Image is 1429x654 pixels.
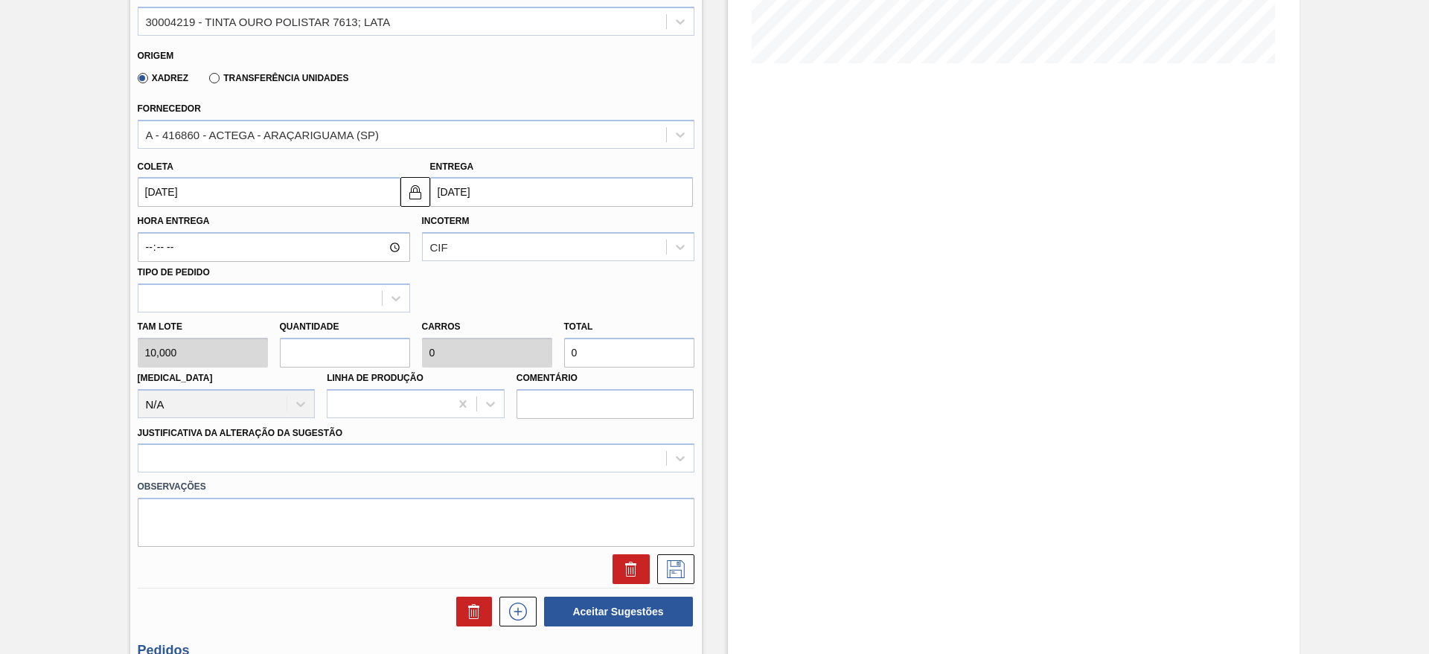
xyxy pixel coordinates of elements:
[430,177,693,207] input: dd/mm/yyyy
[650,554,694,584] div: Salvar Sugestão
[537,595,694,628] div: Aceitar Sugestões
[138,316,268,338] label: Tam lote
[422,216,470,226] label: Incoterm
[280,321,339,332] label: Quantidade
[544,597,693,626] button: Aceitar Sugestões
[422,321,461,332] label: Carros
[138,161,173,172] label: Coleta
[138,51,174,61] label: Origem
[138,211,410,232] label: Hora Entrega
[209,73,348,83] label: Transferência Unidades
[430,161,474,172] label: Entrega
[146,15,391,28] div: 30004219 - TINTA OURO POLISTAR 7613; LATA
[146,128,379,141] div: A - 416860 - ACTEGA - ARAÇARIGUAMA (SP)
[138,373,213,383] label: [MEDICAL_DATA]
[327,373,423,383] label: Linha de Produção
[449,597,492,626] div: Excluir Sugestões
[492,597,537,626] div: Nova sugestão
[517,368,694,389] label: Comentário
[400,177,430,207] button: locked
[138,267,210,278] label: Tipo de pedido
[138,103,201,114] label: Fornecedor
[138,476,694,498] label: Observações
[605,554,650,584] div: Excluir Sugestão
[138,73,189,83] label: Xadrez
[138,428,343,438] label: Justificativa da Alteração da Sugestão
[564,321,593,332] label: Total
[406,183,424,201] img: locked
[138,177,400,207] input: dd/mm/yyyy
[430,241,448,254] div: CIF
